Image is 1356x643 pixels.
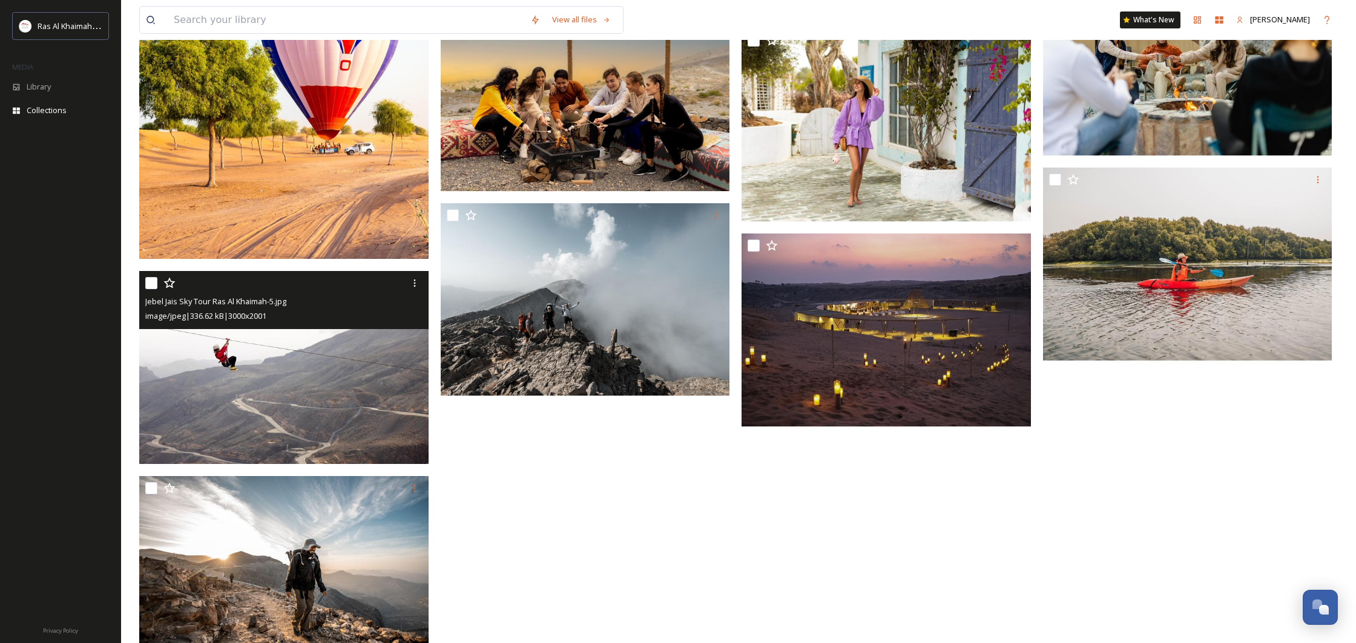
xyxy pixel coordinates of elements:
[742,28,1031,221] img: Lady in Banan beach.jpg
[19,20,31,32] img: Logo_RAKTDA_RGB-01.png
[1303,590,1338,625] button: Open Chat
[546,8,617,31] a: View all files
[38,20,209,31] span: Ras Al Khaimah Tourism Development Authority
[12,62,33,71] span: MEDIA
[441,203,730,396] img: Highlander 2021.jpg
[139,271,429,464] img: Jebel Jais Sky Tour Ras Al Khaimah-5.jpg
[1120,11,1180,28] a: What's New
[145,310,266,321] span: image/jpeg | 336.62 kB | 3000 x 2001
[1043,168,1332,361] img: Mangroves.jpg
[742,233,1031,426] img: Sonara.JPG
[1250,14,1310,25] span: [PERSON_NAME]
[43,622,78,637] a: Privacy Policy
[43,627,78,635] span: Privacy Policy
[27,105,67,116] span: Collections
[1230,8,1316,31] a: [PERSON_NAME]
[168,7,524,33] input: Search your library
[145,296,286,307] span: Jebel Jais Sky Tour Ras Al Khaimah-5.jpg
[27,81,51,93] span: Library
